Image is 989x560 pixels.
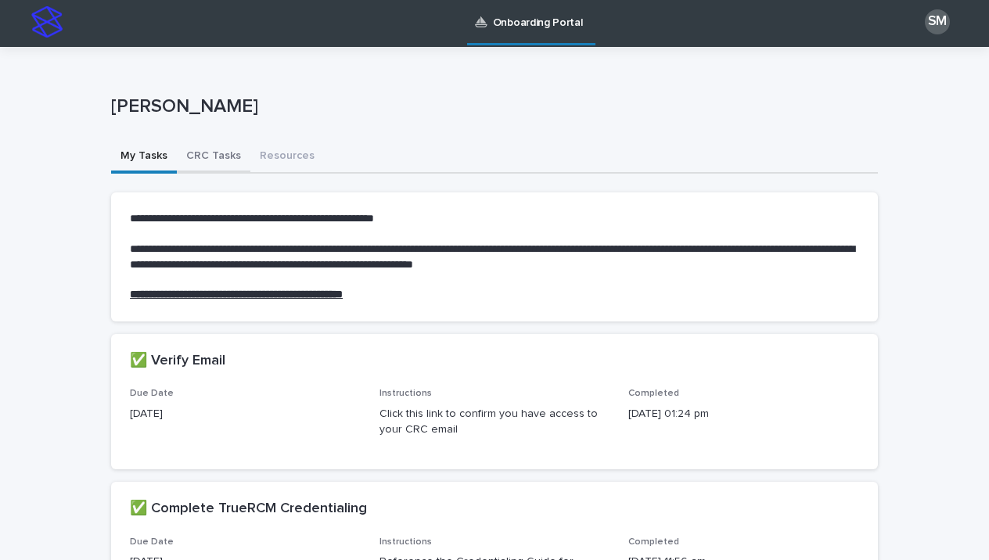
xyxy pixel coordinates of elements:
img: stacker-logo-s-only.png [31,6,63,38]
h2: ✅ Verify Email [130,353,225,370]
button: CRC Tasks [177,141,250,174]
div: SM [925,9,950,34]
span: Instructions [379,537,432,547]
p: [DATE] 01:24 pm [628,406,859,422]
span: Completed [628,537,679,547]
span: Completed [628,389,679,398]
p: [DATE] [130,406,361,422]
span: Due Date [130,537,174,547]
p: Click this link to confirm you have access to your CRC email [379,406,610,439]
span: Due Date [130,389,174,398]
span: Instructions [379,389,432,398]
h2: ✅ Complete TrueRCM Credentialing [130,501,367,518]
p: [PERSON_NAME] [111,95,872,118]
button: Resources [250,141,324,174]
button: My Tasks [111,141,177,174]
